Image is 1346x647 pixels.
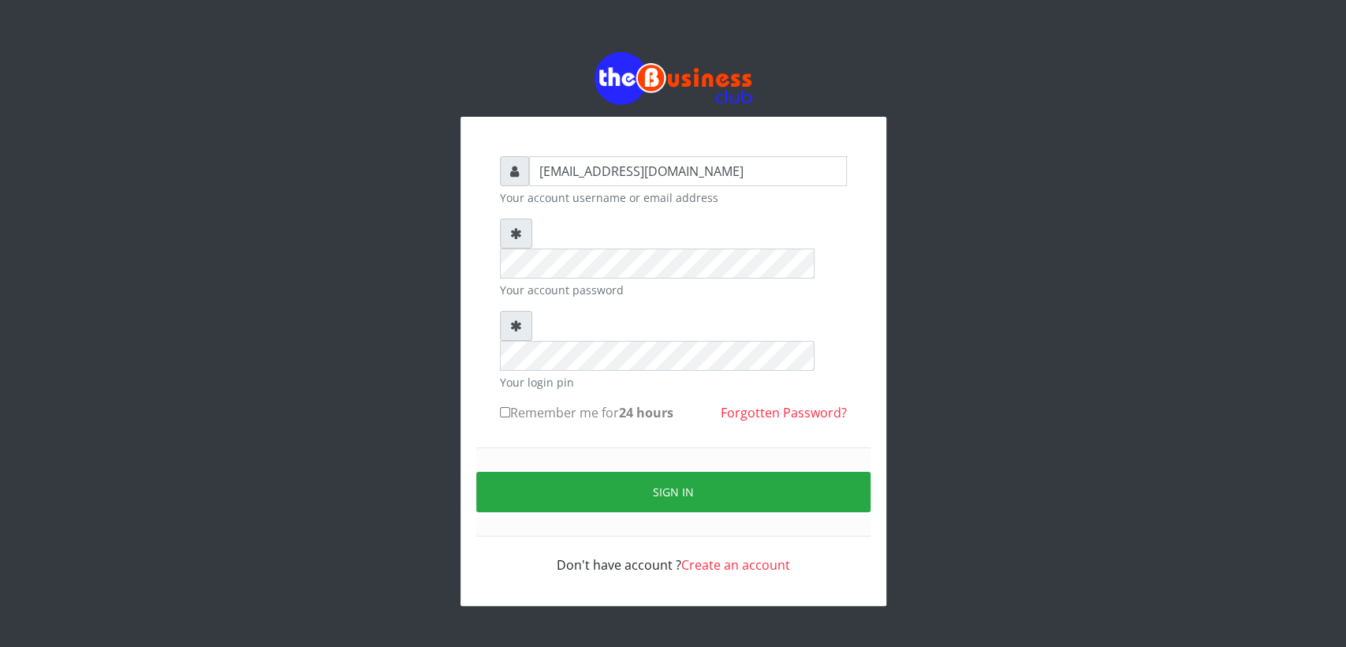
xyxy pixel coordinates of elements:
div: Don't have account ? [500,537,847,574]
button: Sign in [476,472,871,512]
input: Remember me for24 hours [500,407,510,417]
input: Username or email address [529,156,847,186]
small: Your account password [500,282,847,298]
label: Remember me for [500,403,673,422]
b: 24 hours [619,404,673,421]
a: Create an account [681,556,790,574]
a: Forgotten Password? [721,404,847,421]
small: Your login pin [500,374,847,391]
small: Your account username or email address [500,189,847,206]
